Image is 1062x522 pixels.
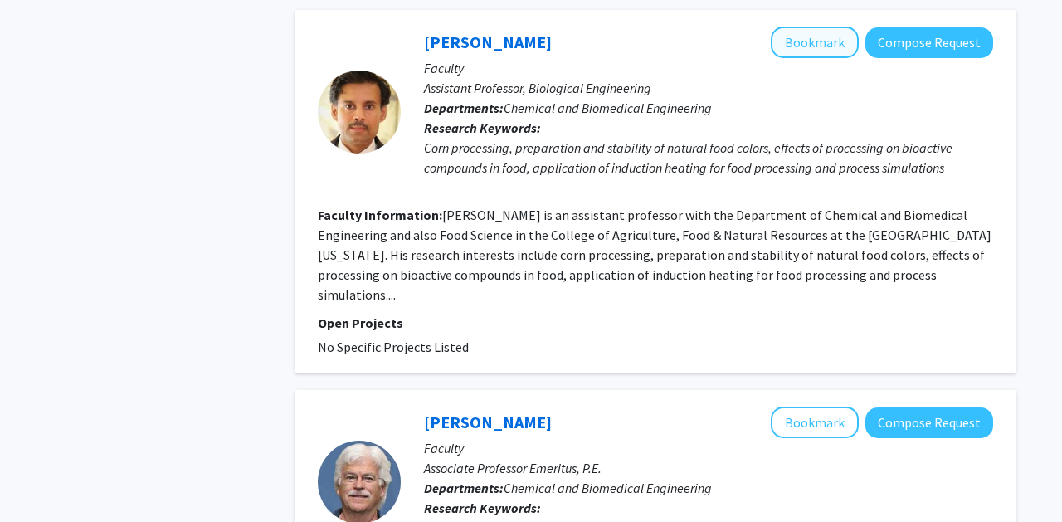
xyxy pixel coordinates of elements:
p: Assistant Professor, Biological Engineering [424,78,993,98]
p: Faculty [424,438,993,458]
b: Research Keywords: [424,120,541,136]
a: [PERSON_NAME] [424,32,552,52]
button: Add Steve Borgelt to Bookmarks [771,407,859,438]
span: No Specific Projects Listed [318,339,469,355]
iframe: Chat [12,447,71,510]
span: Chemical and Biomedical Engineering [504,100,712,116]
span: Chemical and Biomedical Engineering [504,480,712,496]
p: Associate Professor Emeritus, P.E. [424,458,993,478]
button: Add Pavel Somavat to Bookmarks [771,27,859,58]
b: Departments: [424,480,504,496]
fg-read-more: [PERSON_NAME] is an assistant professor with the Department of Chemical and Biomedical Engineerin... [318,207,991,303]
b: Research Keywords: [424,500,541,516]
button: Compose Request to Pavel Somavat [865,27,993,58]
b: Departments: [424,100,504,116]
p: Open Projects [318,313,993,333]
p: Faculty [424,58,993,78]
b: Faculty Information: [318,207,442,223]
a: [PERSON_NAME] [424,412,552,432]
div: Corn processing, preparation and stability of natural food colors, effects of processing on bioac... [424,138,993,178]
button: Compose Request to Steve Borgelt [865,407,993,438]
